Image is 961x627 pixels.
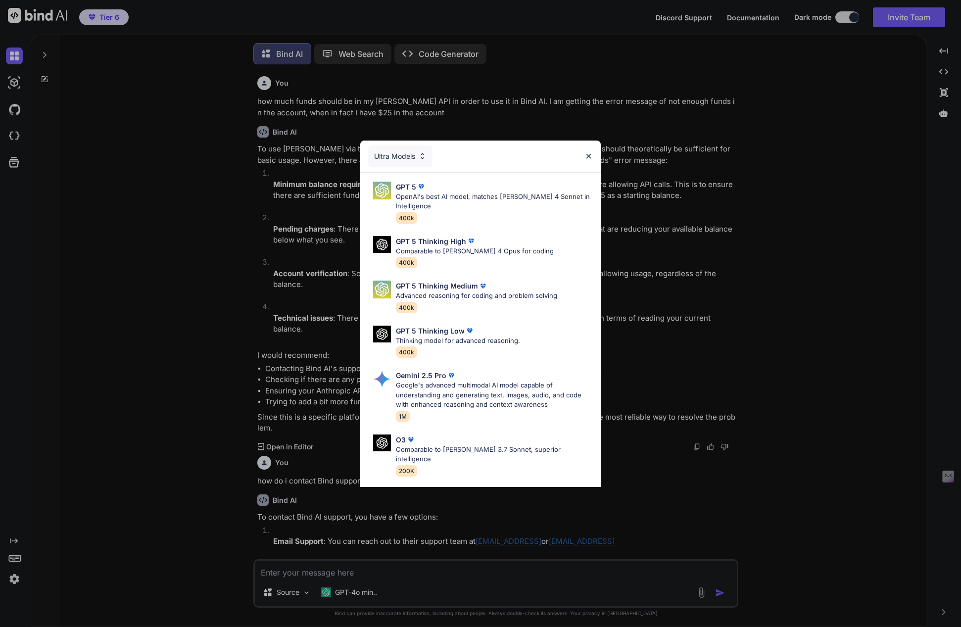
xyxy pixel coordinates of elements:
[396,370,446,381] p: Gemini 2.5 Pro
[396,381,593,410] p: Google's advanced multimodal AI model capable of understanding and generating text, images, audio...
[373,370,391,388] img: Pick Models
[478,281,488,291] img: premium
[396,411,410,422] span: 1M
[373,434,391,452] img: Pick Models
[396,346,417,358] span: 400k
[396,236,466,246] p: GPT 5 Thinking High
[396,192,593,211] p: OpenAI's best AI model, matches [PERSON_NAME] 4 Sonnet in Intelligence
[584,152,593,160] img: close
[418,152,427,160] img: Pick Models
[396,336,520,346] p: Thinking model for advanced reasoning.
[466,236,476,246] img: premium
[396,246,554,256] p: Comparable to [PERSON_NAME] 4 Opus for coding
[396,212,417,224] span: 400k
[368,145,432,167] div: Ultra Models
[396,326,465,336] p: GPT 5 Thinking Low
[396,257,417,268] span: 400k
[396,434,406,445] p: O3
[396,281,478,291] p: GPT 5 Thinking Medium
[465,326,475,336] img: premium
[396,465,417,477] span: 200K
[406,434,416,444] img: premium
[373,326,391,343] img: Pick Models
[416,182,426,192] img: premium
[396,445,593,464] p: Comparable to [PERSON_NAME] 3.7 Sonnet, superior intelligence
[396,182,416,192] p: GPT 5
[396,302,417,313] span: 400k
[373,236,391,253] img: Pick Models
[446,371,456,381] img: premium
[373,281,391,298] img: Pick Models
[396,291,557,301] p: Advanced reasoning for coding and problem solving
[373,182,391,199] img: Pick Models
